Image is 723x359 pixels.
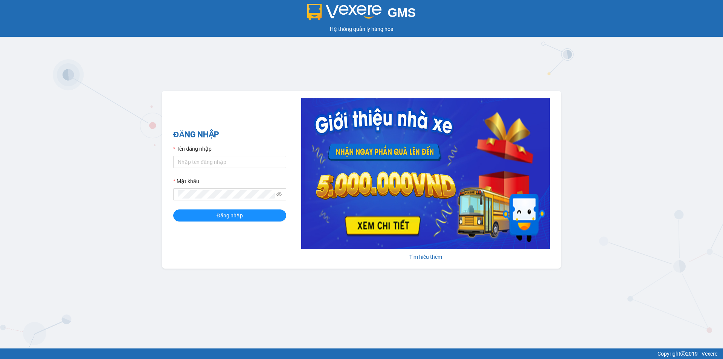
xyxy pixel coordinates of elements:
span: GMS [387,6,416,20]
span: eye-invisible [276,192,282,197]
span: Đăng nhập [217,211,243,220]
img: banner-0 [301,98,550,249]
button: Đăng nhập [173,209,286,222]
input: Mật khẩu [178,190,275,199]
div: Hệ thống quản lý hàng hóa [2,25,721,33]
a: GMS [307,11,416,17]
div: Tìm hiểu thêm [301,253,550,261]
div: Copyright 2019 - Vexere [6,350,717,358]
label: Tên đăng nhập [173,145,212,153]
input: Tên đăng nhập [173,156,286,168]
label: Mật khẩu [173,177,199,185]
img: logo 2 [307,4,382,20]
span: copyright [680,351,686,356]
h2: ĐĂNG NHẬP [173,128,286,141]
